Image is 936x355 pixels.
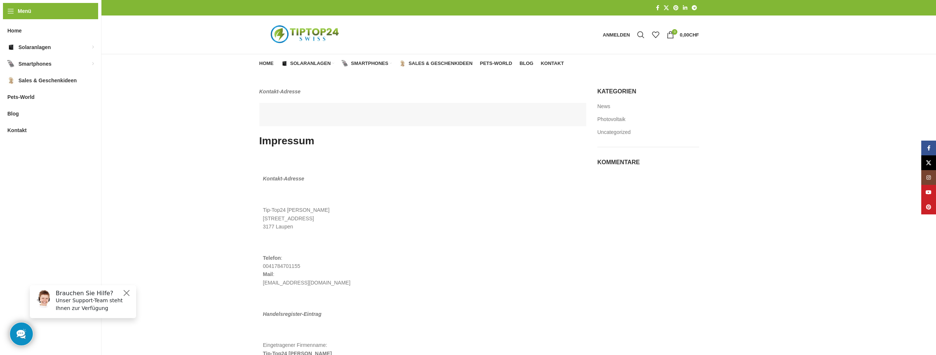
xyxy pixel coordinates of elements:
[7,24,22,37] span: Home
[680,32,699,38] bdi: 0,00
[648,27,663,42] div: Meine Wunschliste
[7,44,15,51] img: Solaranlagen
[541,61,564,66] span: Kontakt
[921,141,936,155] a: Facebook Social Link
[597,103,611,110] a: News
[281,56,335,71] a: Solaranlagen
[342,56,392,71] a: Smartphones
[18,41,51,54] span: Solaranlagen
[921,155,936,170] a: X Social Link
[7,90,35,104] span: Pets-World
[480,56,512,71] a: Pets-World
[10,10,29,29] img: Customer service
[256,56,568,71] div: Hauptnavigation
[681,3,690,13] a: LinkedIn Social Link
[263,254,583,287] p: : 0041784701155 : [EMAIL_ADDRESS][DOMAIN_NAME]
[597,158,699,166] h5: Kommentare
[32,17,108,33] p: Unser Support-Team steht Ihnen zur Verfügung
[689,32,699,38] span: CHF
[672,29,677,35] span: 0
[259,134,587,148] h1: Impressum
[480,61,512,66] span: Pets-World
[921,185,936,200] a: YouTube Social Link
[597,87,699,96] h5: Kategorien
[519,61,533,66] span: Blog
[263,176,304,182] em: Kontakt-Adresse
[7,124,27,137] span: Kontakt
[654,3,662,13] a: Facebook Social Link
[671,3,681,13] a: Pinterest Social Link
[281,60,288,67] img: Solaranlagen
[98,9,107,18] button: Close
[597,129,631,136] a: Uncategorized
[18,7,31,15] span: Menü
[263,271,273,277] strong: Mail
[690,3,699,13] a: Telegram Social Link
[259,89,301,94] i: Kontakt-Adresse
[259,61,274,66] span: Home
[263,311,322,317] em: Handelsregister-Eintrag
[399,60,406,67] img: Sales & Geschenkideen
[921,200,936,214] a: Pinterest Social Link
[342,60,348,67] img: Smartphones
[351,61,388,66] span: Smartphones
[603,32,630,37] span: Anmelden
[32,10,108,17] h6: Brauchen Sie Hilfe?
[921,170,936,185] a: Instagram Social Link
[519,56,533,71] a: Blog
[541,56,564,71] a: Kontakt
[408,61,472,66] span: Sales & Geschenkideen
[18,74,77,87] span: Sales & Geschenkideen
[7,107,19,120] span: Blog
[259,56,274,71] a: Home
[290,61,331,66] span: Solaranlagen
[599,27,634,42] a: Anmelden
[662,3,671,13] a: X Social Link
[633,27,648,42] a: Suche
[663,27,702,42] a: 0 0,00CHF
[399,56,472,71] a: Sales & Geschenkideen
[7,60,15,68] img: Smartphones
[7,77,15,84] img: Sales & Geschenkideen
[597,116,626,123] a: Photovoltaik
[18,57,51,70] span: Smartphones
[259,31,352,37] a: Logo der Website
[263,255,281,261] strong: Telefon
[263,206,583,231] p: Tip-Top24 [PERSON_NAME] [STREET_ADDRESS] 3177 Laupen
